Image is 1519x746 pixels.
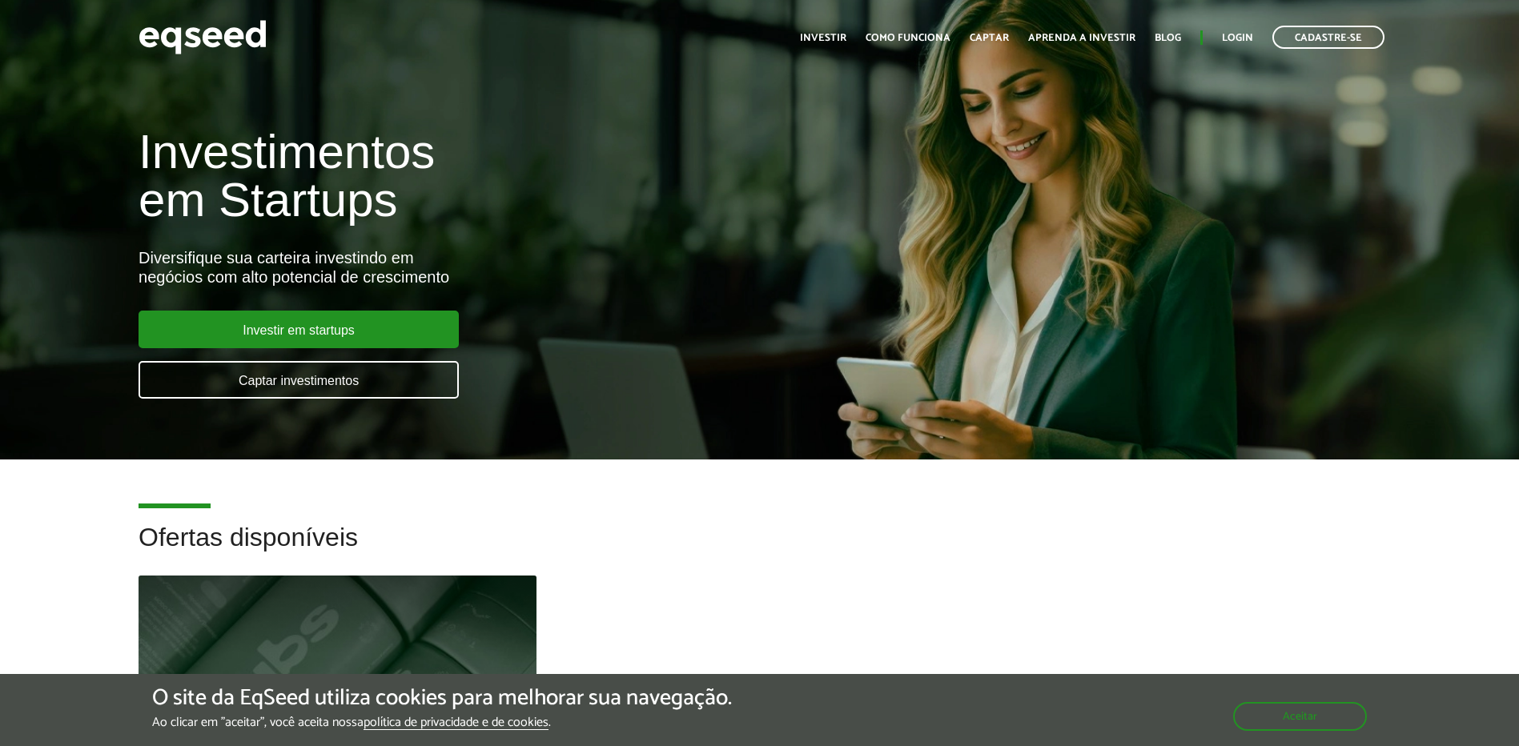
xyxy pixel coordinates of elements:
[152,686,732,711] h5: O site da EqSeed utiliza cookies para melhorar sua navegação.
[139,16,267,58] img: EqSeed
[866,33,950,43] a: Como funciona
[139,311,459,348] a: Investir em startups
[800,33,846,43] a: Investir
[970,33,1009,43] a: Captar
[152,715,732,730] p: Ao clicar em "aceitar", você aceita nossa .
[1233,702,1367,731] button: Aceitar
[139,361,459,399] a: Captar investimentos
[364,716,549,730] a: política de privacidade e de cookies
[1272,26,1384,49] a: Cadastre-se
[1028,33,1135,43] a: Aprenda a investir
[139,248,874,287] div: Diversifique sua carteira investindo em negócios com alto potencial de crescimento
[139,523,1380,576] h2: Ofertas disponíveis
[139,128,874,224] h1: Investimentos em Startups
[1222,33,1253,43] a: Login
[1155,33,1181,43] a: Blog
